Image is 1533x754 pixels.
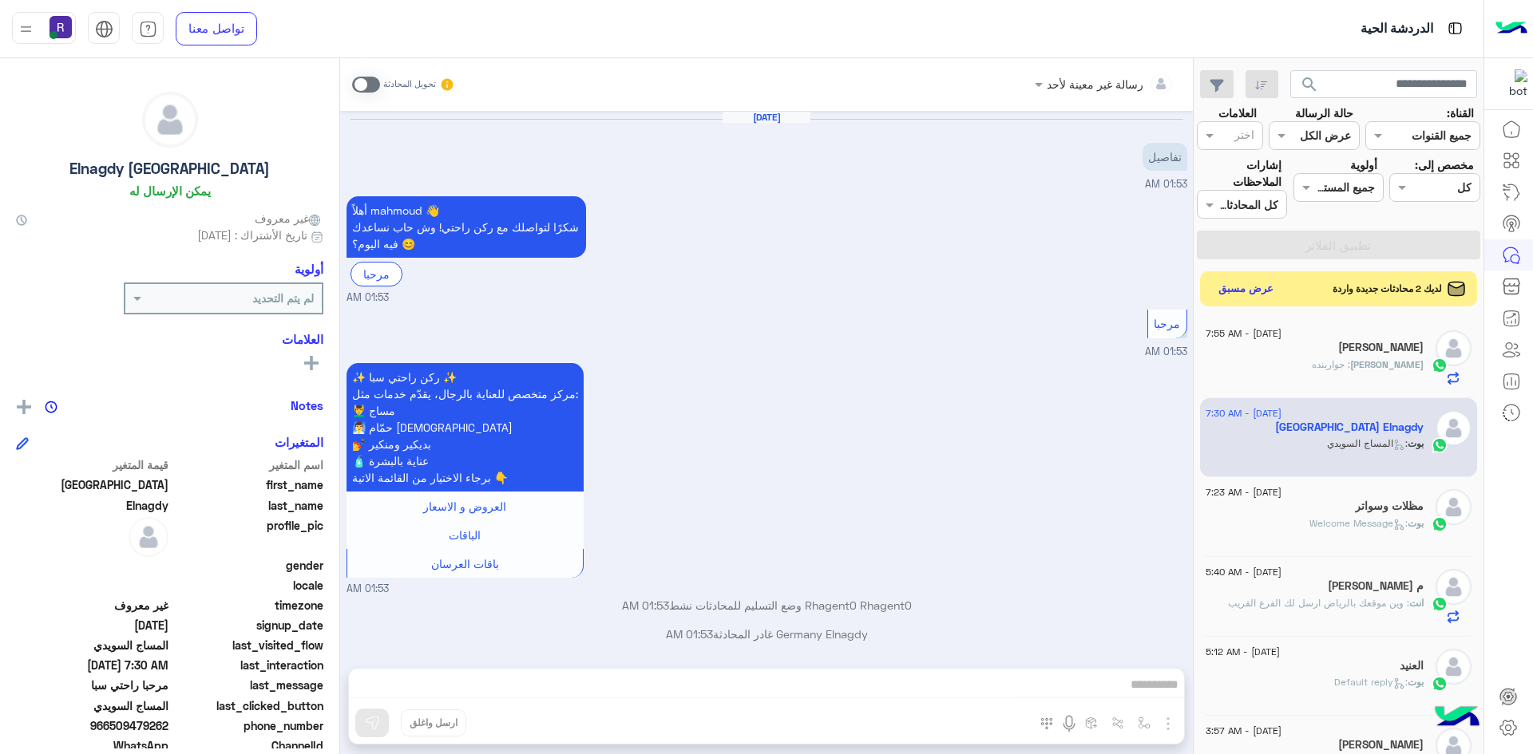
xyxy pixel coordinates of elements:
span: [DATE] - 7:55 AM [1206,326,1281,341]
span: 01:53 AM [622,598,669,612]
img: defaultAdmin.png [1436,410,1472,446]
img: defaultAdmin.png [1436,489,1472,525]
img: tab [95,20,113,38]
div: اختر [1234,126,1257,147]
label: أولوية [1350,156,1377,173]
h5: العنيد [1400,659,1424,673]
span: Germany [16,476,168,493]
span: غير معروف [255,210,323,227]
h6: المتغيرات [275,435,323,449]
span: [DATE] - 5:12 AM [1206,645,1280,659]
span: 2 [16,737,168,754]
span: [DATE] - 7:30 AM [1206,406,1281,420]
span: غير معروف [16,597,168,614]
span: 01:53 AM [347,582,389,597]
span: 01:53 AM [666,627,713,641]
img: defaultAdmin.png [129,517,168,557]
button: ارسل واغلق [401,709,466,736]
span: باقات العرسان [431,557,499,570]
span: 01:53 AM [347,290,389,306]
span: المساج السويدي [16,697,168,714]
img: WhatsApp [1432,676,1448,692]
span: وين موقعك بالرياض ارسل لك الفرع القريب [1228,597,1409,609]
h6: أولوية [295,262,323,276]
h6: العلامات [16,332,323,346]
img: WhatsApp [1432,516,1448,532]
span: last_visited_flow [172,637,324,653]
span: timezone [172,597,324,614]
h5: [GEOGRAPHIC_DATA] Elnagdy [69,160,270,178]
h5: م علينا خلااف [1328,579,1424,593]
span: العروض و الاسعار [423,499,506,513]
span: null [16,557,168,574]
img: userImage [50,16,72,38]
h6: [DATE] [723,112,810,123]
span: 01:53 AM [1145,345,1187,357]
p: Rhagent0 Rhagent0 وضع التسليم للمحادثات نشط [347,597,1187,614]
span: 966509479262 [16,717,168,734]
img: hulul-logo.png [1429,690,1485,746]
span: جواربنده [1312,358,1350,370]
span: last_clicked_button [172,697,324,714]
img: WhatsApp [1432,357,1448,373]
button: عرض مسبق [1212,278,1281,301]
span: بوت [1408,676,1424,688]
img: defaultAdmin.png [1436,569,1472,605]
span: search [1300,75,1319,94]
span: last_interaction [172,657,324,673]
span: [DATE] - 7:23 AM [1206,485,1281,499]
span: [PERSON_NAME] [1350,358,1424,370]
span: اسم المتغير [172,456,324,473]
span: phone_number [172,717,324,734]
img: WhatsApp [1432,437,1448,453]
span: 01:53 AM [1145,178,1187,190]
h6: يمكن الإرسال له [129,184,211,198]
img: add [17,400,31,414]
span: signup_date [172,617,324,634]
label: إشارات الملاحظات [1197,156,1281,191]
span: 2025-08-19T04:30:58.277Z [16,657,168,673]
span: قيمة المتغير [16,456,168,473]
span: بوت [1408,517,1424,529]
span: [DATE] - 3:57 AM [1206,724,1281,738]
span: : المساج السويدي [1327,437,1408,449]
img: notes [45,401,57,413]
img: WhatsApp [1432,596,1448,612]
span: gender [172,557,324,574]
h6: Notes [291,398,323,413]
p: Germany Elnagdy غادر المحادثة [347,626,1187,642]
span: Elnagdy [16,497,168,514]
h5: مظلات وسواتر [1355,499,1424,513]
h5: عبدالله قايد عبادي [1338,341,1424,354]
span: انت [1409,597,1424,609]
span: null [16,577,168,594]
span: الباقات [449,528,481,542]
span: first_name [172,476,324,493]
span: ChannelId [172,737,324,754]
img: tab [1445,18,1465,38]
h5: Ahmed Hashim [1338,738,1424,752]
button: تطبيق الفلاتر [1197,231,1480,259]
span: المساج السويدي [16,637,168,653]
a: tab [132,12,164,45]
span: مرحبا [1154,317,1180,330]
span: locale [172,577,324,594]
img: 322853014244696 [1499,69,1527,98]
label: حالة الرسالة [1295,105,1353,121]
span: last_name [172,497,324,514]
span: مرحبا راحتي سبا [16,677,168,693]
label: مخصص إلى: [1415,156,1474,173]
p: 24/7/2025, 1:53 AM [347,363,584,491]
p: 24/7/2025, 1:53 AM [1143,143,1187,171]
span: profile_pic [172,517,324,554]
span: بوت [1408,437,1424,449]
span: تاريخ الأشتراك : [DATE] [197,227,307,243]
span: : Welcome Message [1309,517,1408,529]
label: القناة: [1447,105,1474,121]
label: العلامات [1218,105,1257,121]
img: defaultAdmin.png [1436,649,1472,685]
img: tab [139,20,157,38]
small: تحويل المحادثة [383,78,436,91]
img: profile [16,19,36,39]
p: الدردشة الحية [1361,18,1433,40]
